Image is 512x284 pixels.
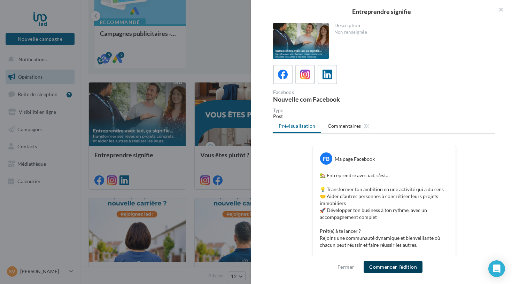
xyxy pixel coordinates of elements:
div: Description [334,23,490,28]
button: Commencer l'édition [364,261,422,273]
div: Ma page Facebook [335,156,375,163]
span: (0) [364,123,370,129]
button: Fermer [335,263,357,271]
div: Facebook [273,90,381,95]
p: 🏡 Entreprendre avec iad, c’est… 💡 Transformer ton ambition en une activité qui a du sens 🤝 Aider ... [320,172,449,262]
div: Post [273,113,495,120]
div: Entreprendre signifie [262,8,501,15]
div: Nouvelle com Facebook [273,96,381,102]
div: Type [273,108,495,113]
div: Open Intercom Messenger [488,260,505,277]
div: FB [320,152,332,165]
span: Commentaires [328,123,361,129]
div: Non renseignée [334,29,490,35]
